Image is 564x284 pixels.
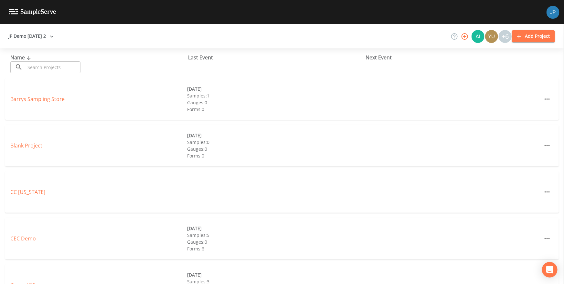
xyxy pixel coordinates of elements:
div: Last Event [188,54,366,61]
div: [DATE] [187,86,364,92]
div: Forms: 0 [187,106,364,113]
div: [DATE] [187,132,364,139]
div: Next Event [366,54,543,61]
div: [DATE] [187,271,364,278]
div: Forms: 0 [187,152,364,159]
a: CC [US_STATE] [10,188,45,196]
a: Barrys Sampling Store [10,96,65,103]
a: Blank Project [10,142,42,149]
span: Name [10,54,33,61]
button: Add Project [512,30,555,42]
div: +6 [499,30,512,43]
div: [DATE] [187,225,364,232]
div: Samples: 1 [187,92,364,99]
div: Aidan Gollan [471,30,485,43]
div: Gauges: 0 [187,146,364,152]
div: Open Intercom Messenger [542,262,558,278]
div: Forms: 6 [187,245,364,252]
div: Gauges: 0 [187,238,364,245]
img: logo [9,9,56,15]
img: 1c593650887fd6dc105ab7b0e2ad51de [485,30,498,43]
img: dce37efa68533220f0c19127b9b5854f [472,30,484,43]
div: Samples: 5 [187,232,364,238]
div: Terry [485,30,498,43]
div: Gauges: 0 [187,99,364,106]
a: CEC Demo [10,235,36,242]
input: Search Projects [25,61,80,73]
img: 41241ef155101aa6d92a04480b0d0000 [547,6,559,19]
div: Samples: 0 [187,139,364,146]
button: JP Demo [DATE] 2 [6,30,56,42]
